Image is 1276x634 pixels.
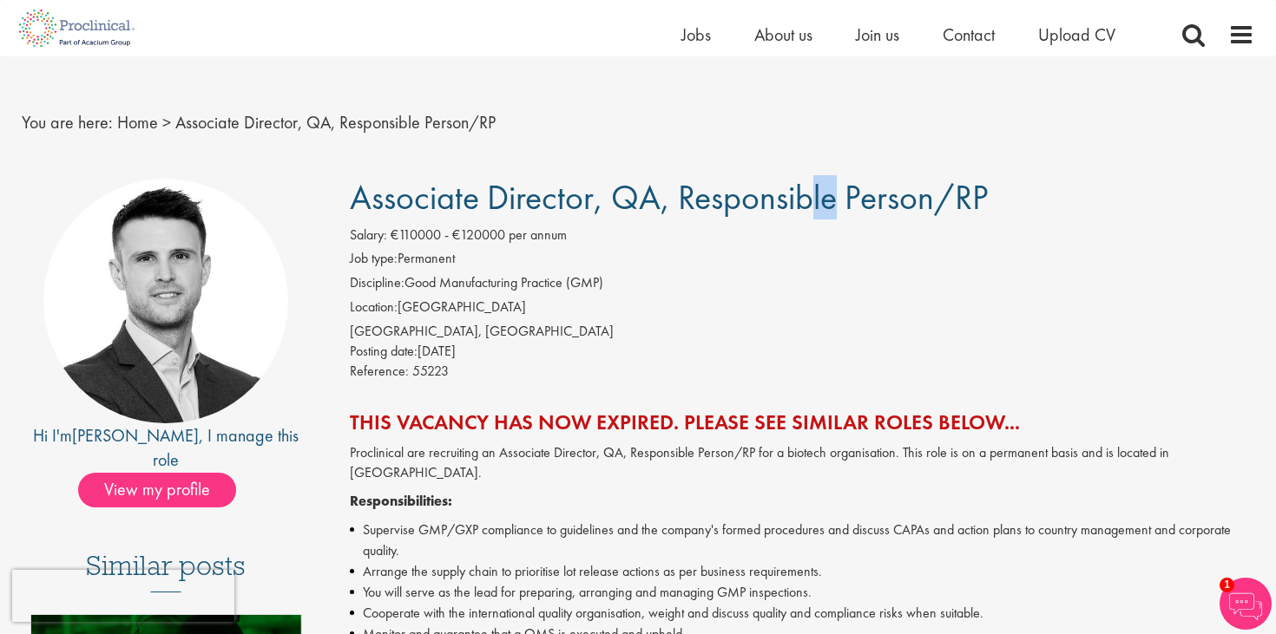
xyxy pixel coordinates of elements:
label: Salary: [350,225,387,245]
p: Proclinical are recruiting an Associate Director, QA, Responsible Person/RP for a biotech organis... [350,443,1255,483]
li: [GEOGRAPHIC_DATA] [350,297,1255,322]
li: Good Manufacturing Practice (GMP) [350,273,1255,297]
span: Posting date: [350,342,418,360]
strong: Responsibilities: [350,492,452,510]
a: About us [754,23,812,46]
div: Hi I'm , I manage this role [22,423,311,473]
a: Contact [943,23,995,46]
li: Cooperate with the international quality organisation, weight and discuss quality and compliance ... [350,603,1255,624]
div: [GEOGRAPHIC_DATA], [GEOGRAPHIC_DATA] [350,322,1255,342]
span: Associate Director, QA, Responsible Person/RP [175,111,496,134]
label: Job type: [350,249,398,269]
span: €110000 - €120000 per annum [391,225,567,244]
span: You are here: [22,111,113,134]
li: Permanent [350,249,1255,273]
span: Associate Director, QA, Responsible Person/RP [350,175,988,219]
label: Reference: [350,362,409,382]
a: Jobs [681,23,711,46]
li: You will serve as the lead for preparing, arranging and managing GMP inspections. [350,582,1255,603]
a: Join us [856,23,899,46]
span: 55223 [412,362,449,380]
h2: This vacancy has now expired. Please see similar roles below... [350,411,1255,434]
img: Chatbot [1220,578,1272,630]
div: [DATE] [350,342,1255,362]
span: 1 [1220,578,1234,592]
label: Location: [350,297,398,317]
a: [PERSON_NAME] [72,424,199,447]
li: Supervise GMP/GXP compliance to guidelines and the company's formed procedures and discuss CAPAs ... [350,520,1255,561]
span: View my profile [78,473,236,507]
label: Discipline: [350,273,405,293]
span: > [162,111,171,134]
h3: Similar posts [86,551,246,592]
iframe: reCAPTCHA [12,570,234,622]
a: breadcrumb link [117,111,158,134]
li: Arrange the supply chain to prioritise lot release actions as per business requirements. [350,561,1255,582]
a: View my profile [78,476,253,499]
a: Upload CV [1038,23,1115,46]
img: imeage of recruiter Joshua Godden [43,179,288,423]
